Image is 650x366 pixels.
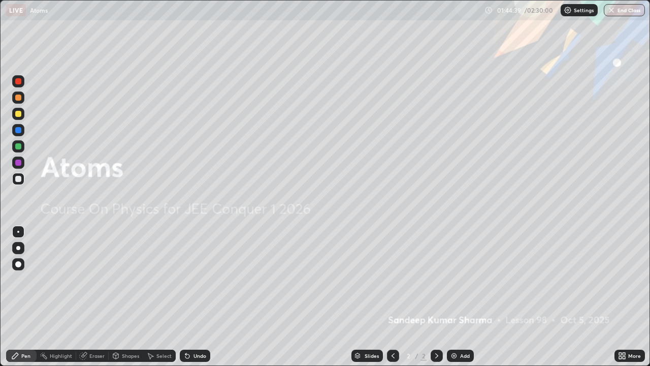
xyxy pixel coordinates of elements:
img: add-slide-button [450,352,458,360]
div: Shapes [122,353,139,358]
img: end-class-cross [607,6,615,14]
div: 2 [420,351,427,360]
div: Add [460,353,470,358]
p: Settings [574,8,594,13]
div: / [415,353,418,359]
p: LIVE [9,6,23,14]
div: More [628,353,641,358]
div: Highlight [50,353,72,358]
div: Undo [193,353,206,358]
div: Slides [365,353,379,358]
div: Eraser [89,353,105,358]
p: Atoms [30,6,48,14]
img: class-settings-icons [564,6,572,14]
button: End Class [604,4,645,16]
div: 2 [403,353,413,359]
div: Select [156,353,172,358]
div: Pen [21,353,30,358]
